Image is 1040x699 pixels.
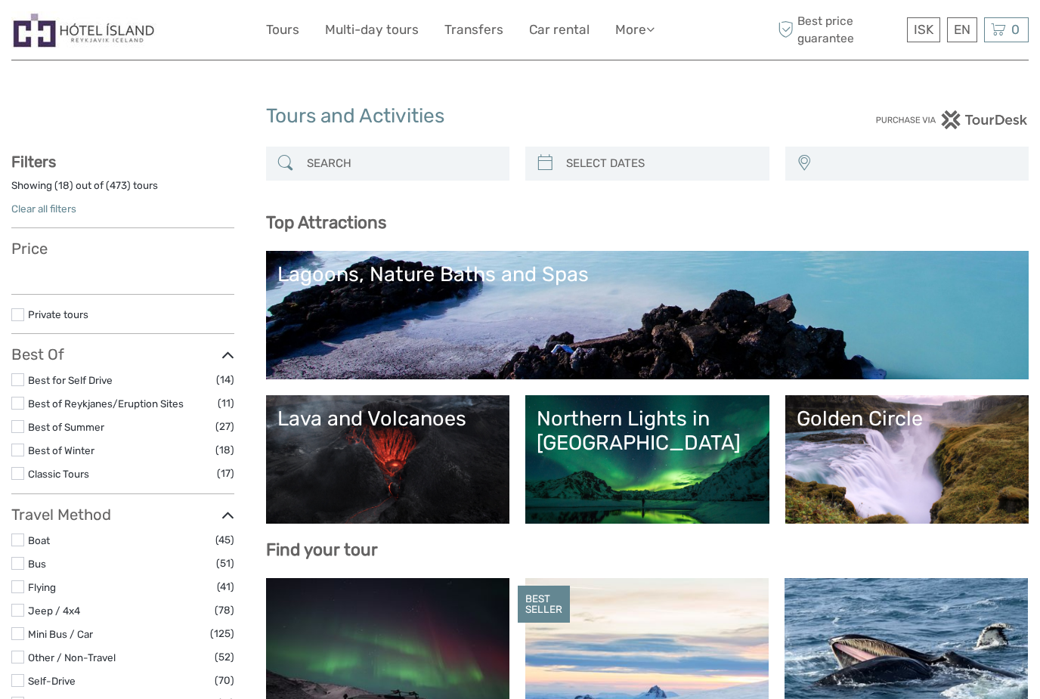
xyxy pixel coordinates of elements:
[325,19,419,41] a: Multi-day tours
[277,407,499,512] a: Lava and Volcanoes
[797,407,1018,431] div: Golden Circle
[11,240,234,258] h3: Price
[215,648,234,666] span: (52)
[266,19,299,41] a: Tours
[215,672,234,689] span: (70)
[266,212,386,233] b: Top Attractions
[266,104,775,128] h1: Tours and Activities
[28,421,104,433] a: Best of Summer
[518,586,570,623] div: BEST SELLER
[775,13,904,46] span: Best price guarantee
[11,345,234,363] h3: Best Of
[444,19,503,41] a: Transfers
[277,262,1018,286] div: Lagoons, Nature Baths and Spas
[277,407,499,431] div: Lava and Volcanoes
[28,628,93,640] a: Mini Bus / Car
[875,110,1029,129] img: PurchaseViaTourDesk.png
[914,22,933,37] span: ISK
[266,540,378,560] b: Find your tour
[110,178,127,193] label: 473
[537,407,758,512] a: Northern Lights in [GEOGRAPHIC_DATA]
[28,374,113,386] a: Best for Self Drive
[28,558,46,570] a: Bus
[28,581,56,593] a: Flying
[215,441,234,459] span: (18)
[560,150,762,177] input: SELECT DATES
[301,150,503,177] input: SEARCH
[28,534,50,546] a: Boat
[58,178,70,193] label: 18
[11,153,56,171] strong: Filters
[218,394,234,412] span: (11)
[28,444,94,456] a: Best of Winter
[28,468,89,480] a: Classic Tours
[529,19,590,41] a: Car rental
[216,371,234,388] span: (14)
[11,506,234,524] h3: Travel Method
[215,418,234,435] span: (27)
[11,11,156,48] img: Hótel Ísland
[217,465,234,482] span: (17)
[615,19,655,41] a: More
[537,407,758,456] div: Northern Lights in [GEOGRAPHIC_DATA]
[28,675,76,687] a: Self-Drive
[216,555,234,572] span: (51)
[28,605,80,617] a: Jeep / 4x4
[797,407,1018,512] a: Golden Circle
[11,203,76,215] a: Clear all filters
[277,262,1018,368] a: Lagoons, Nature Baths and Spas
[947,17,977,42] div: EN
[28,397,184,410] a: Best of Reykjanes/Eruption Sites
[11,178,234,202] div: Showing ( ) out of ( ) tours
[215,531,234,549] span: (45)
[1009,22,1022,37] span: 0
[28,308,88,320] a: Private tours
[215,602,234,619] span: (78)
[210,625,234,642] span: (125)
[28,651,116,663] a: Other / Non-Travel
[217,578,234,595] span: (41)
